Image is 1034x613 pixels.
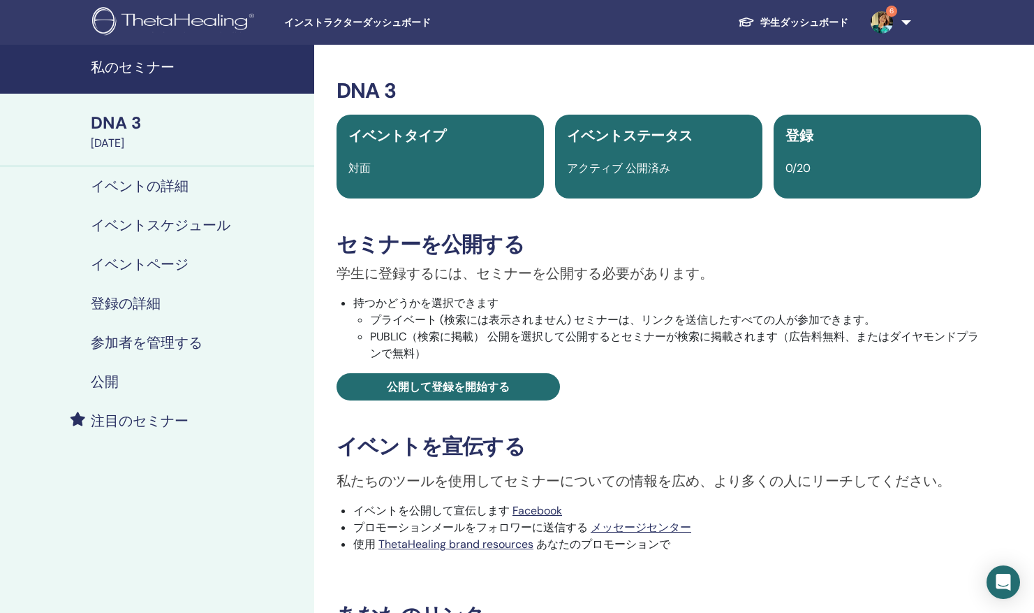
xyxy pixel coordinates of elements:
span: 対面 [348,161,371,175]
span: 0/20 [785,161,811,175]
img: graduation-cap-white.svg [738,16,755,28]
a: 学生ダッシュボード [727,10,859,36]
a: 公開して登録を開始する [337,373,560,401]
div: Open Intercom Messenger [987,565,1020,599]
img: default.jpg [871,11,893,34]
span: イベントタイプ [348,127,446,145]
li: PUBLIC（検索に掲載） 公開を選択して公開するとセミナーが検索に掲載されます（広告料無料、またはダイヤモンドプランで無料） [370,329,981,362]
span: 登録 [785,127,813,145]
span: イベントステータス [567,127,693,145]
p: 私たちのツールを使用してセミナーについての情報を広め、より多くの人にリーチしてください。 [337,470,981,491]
li: 使用 あなたのプロモーションで [353,536,981,553]
h4: イベントページ [91,256,189,273]
h3: イベントを宣伝する [337,434,981,459]
h4: 参加者を管理する [91,334,202,351]
li: 持つかどうかを選択できます [353,295,981,362]
li: プライベート (検索には表示されません) セミナーは、リンクを送信したすべての人が参加できます。 [370,312,981,329]
h4: 登録の詳細 [91,295,161,312]
h4: 公開 [91,373,119,390]
span: 公開して登録を開始する [387,380,510,394]
a: DNA 3[DATE] [82,111,314,152]
div: DNA 3 [91,111,306,135]
a: ThetaHealing brand resources [378,537,533,551]
span: インストラクターダッシュボード [284,15,494,30]
h4: イベントスケジュール [91,217,230,233]
h4: イベントの詳細 [91,178,189,194]
a: メッセージセンター [591,520,691,535]
img: logo.png [92,7,259,38]
p: 学生に登録するには、セミナーを公開する必要があります。 [337,263,981,284]
h4: 私のセミナー [91,59,306,75]
span: アクティブ 公開済み [567,161,670,175]
li: プロモーションメールをフォロワーに送信する [353,519,981,536]
li: イベントを公開して宣伝します [353,503,981,519]
h3: DNA 3 [337,78,981,103]
h3: セミナーを公開する [337,232,981,257]
span: 6 [886,6,897,17]
a: Facebook [512,503,562,518]
h4: 注目のセミナー [91,412,189,429]
div: [DATE] [91,135,306,152]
